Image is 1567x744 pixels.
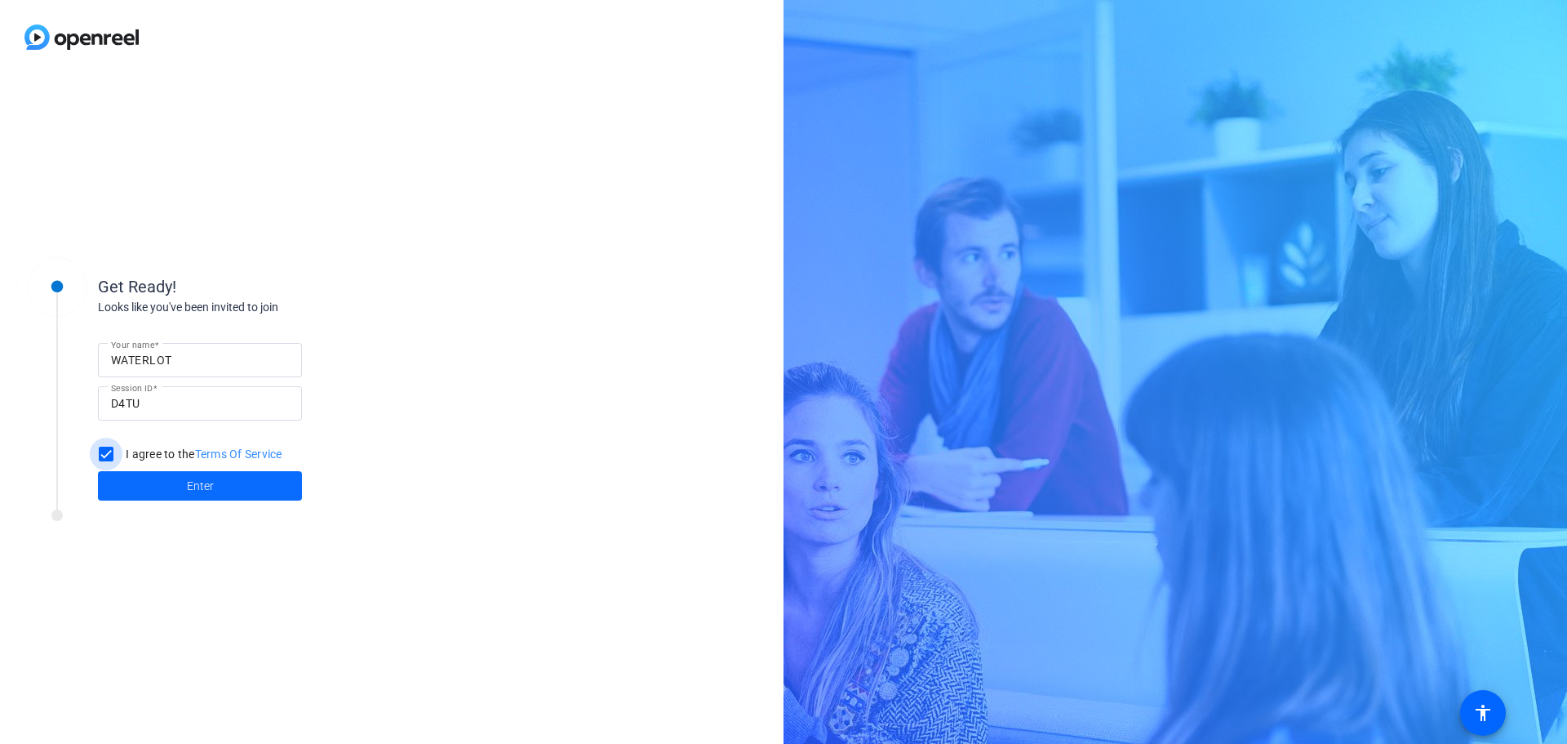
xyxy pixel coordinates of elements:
[98,299,424,316] div: Looks like you've been invited to join
[195,448,282,461] a: Terms Of Service
[187,478,214,495] span: Enter
[1473,703,1493,723] mat-icon: accessibility
[111,383,153,393] mat-label: Session ID
[98,471,302,501] button: Enter
[111,340,154,350] mat-label: Your name
[122,446,282,462] label: I agree to the
[98,274,424,299] div: Get Ready!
